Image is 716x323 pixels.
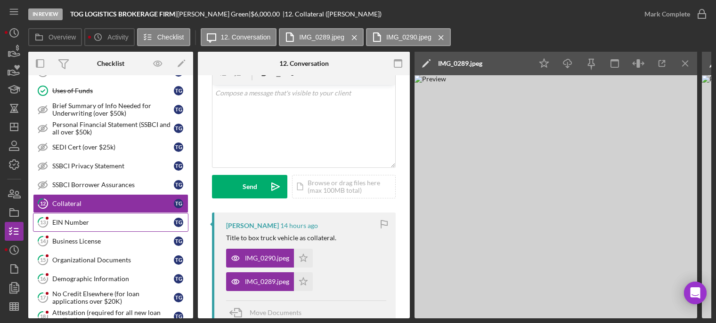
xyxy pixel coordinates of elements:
[644,5,690,24] div: Mark Complete
[174,180,183,189] div: T G
[174,255,183,265] div: T G
[174,218,183,227] div: T G
[28,8,63,20] div: In Review
[40,238,46,244] tspan: 14
[438,60,482,67] div: IMG_0289.jpeg
[174,124,183,133] div: T G
[52,143,174,151] div: SEDI Cert (over $25k)
[212,175,287,198] button: Send
[52,237,174,245] div: Business License
[251,10,283,18] div: $6,000.00
[33,81,188,100] a: Uses of FundsTG
[33,138,188,157] a: SEDI Cert (over $25k)TG
[279,28,364,46] button: IMG_0289.jpeg
[33,288,188,307] a: 17No Credit Elsewhere (for loan applications over $20K)TG
[174,236,183,246] div: T G
[174,293,183,302] div: T G
[177,10,251,18] div: [PERSON_NAME] Green |
[221,33,271,41] label: 12. Conversation
[97,60,124,67] div: Checklist
[174,86,183,95] div: T G
[33,269,188,288] a: 16Demographic InformationTG
[33,194,188,213] a: 12CollateralTG
[415,75,697,318] img: Preview
[174,274,183,284] div: T G
[52,219,174,226] div: EIN Number
[386,33,431,41] label: IMG_0290.jpeg
[52,256,174,264] div: Organizational Documents
[70,10,177,18] div: |
[40,219,46,225] tspan: 13
[279,60,329,67] div: 12. Conversation
[28,28,82,46] button: Overview
[52,275,174,283] div: Demographic Information
[226,272,313,291] button: IMG_0289.jpeg
[33,119,188,138] a: Personal Financial Statement (SSBCI and all over $50k)TG
[40,200,46,206] tspan: 12
[243,175,257,198] div: Send
[40,276,46,282] tspan: 16
[635,5,711,24] button: Mark Complete
[174,312,183,321] div: T G
[245,278,289,285] div: IMG_0289.jpeg
[52,121,174,136] div: Personal Financial Statement (SSBCI and all over $50k)
[33,175,188,194] a: SSBCI Borrower AssurancesTG
[107,33,128,41] label: Activity
[174,161,183,171] div: T G
[40,257,46,263] tspan: 15
[40,313,46,319] tspan: 18
[33,251,188,269] a: 15Organizational DocumentsTG
[33,213,188,232] a: 13EIN NumberTG
[201,28,277,46] button: 12. Conversation
[84,28,134,46] button: Activity
[684,282,707,304] div: Open Intercom Messenger
[49,33,76,41] label: Overview
[157,33,184,41] label: Checklist
[137,28,190,46] button: Checklist
[250,308,301,316] span: Move Documents
[33,157,188,175] a: SSBCI Privacy StatementTG
[52,87,174,95] div: Uses of Funds
[70,10,175,18] b: TOG LOGISTICS BROKERAGE FIRM
[245,254,289,262] div: IMG_0290.jpeg
[299,33,344,41] label: IMG_0289.jpeg
[280,222,318,229] time: 2025-08-12 00:29
[52,200,174,207] div: Collateral
[226,222,279,229] div: [PERSON_NAME]
[174,105,183,114] div: T G
[52,290,174,305] div: No Credit Elsewhere (for loan applications over $20K)
[283,10,382,18] div: | 12. Collateral ([PERSON_NAME])
[52,181,174,189] div: SSBCI Borrower Assurances
[52,162,174,170] div: SSBCI Privacy Statement
[33,100,188,119] a: Brief Summary of Info Needed for Underwriting (over $50k)TG
[226,249,313,268] button: IMG_0290.jpeg
[366,28,451,46] button: IMG_0290.jpeg
[40,294,46,300] tspan: 17
[226,234,336,242] div: Title to box truck vehicle as collateral.
[33,232,188,251] a: 14Business LicenseTG
[174,199,183,208] div: T G
[52,102,174,117] div: Brief Summary of Info Needed for Underwriting (over $50k)
[174,142,183,152] div: T G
